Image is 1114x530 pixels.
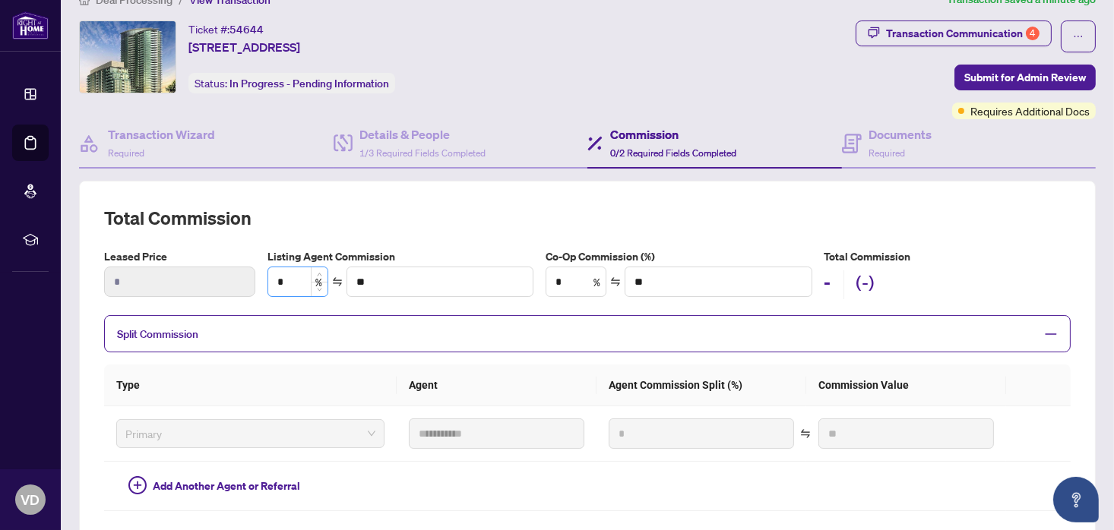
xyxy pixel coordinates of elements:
button: Submit for Admin Review [954,65,1096,90]
span: 0/2 Required Fields Completed [610,147,736,159]
span: ellipsis [1073,31,1084,42]
div: Ticket #: [188,21,264,38]
span: swap [610,276,621,287]
label: Leased Price [104,248,255,265]
button: Transaction Communication4 [856,21,1052,46]
span: 1/3 Required Fields Completed [360,147,486,159]
span: swap [332,276,343,287]
div: Transaction Communication [886,21,1040,46]
img: logo [12,11,49,39]
th: Commission Value [806,364,1006,406]
label: Listing Agent Commission [267,248,533,265]
h4: Details & People [360,125,486,144]
span: Submit for Admin Review [964,65,1086,90]
h4: Transaction Wizard [108,125,215,144]
span: Required [108,147,144,159]
span: plus-circle [128,476,147,494]
th: Type [104,364,397,406]
span: up [317,272,322,277]
span: down [317,287,322,292]
span: 54644 [229,23,264,36]
th: Agent [397,364,597,406]
div: Status: [188,73,395,93]
span: Requires Additional Docs [970,103,1090,119]
span: Add Another Agent or Referral [153,478,300,494]
h2: - [824,270,831,299]
span: Required [869,147,906,159]
span: Decrease Value [311,282,328,296]
img: IMG-C12415848_1.jpg [80,21,176,93]
h4: Commission [610,125,736,144]
button: Add Another Agent or Referral [116,474,312,498]
label: Co-Op Commission (%) [546,248,812,265]
span: [STREET_ADDRESS] [188,38,300,56]
th: Agent Commission Split (%) [597,364,806,406]
span: Primary [125,422,375,445]
button: Open asap [1053,477,1099,522]
span: swap [800,428,811,439]
h4: Documents [869,125,932,144]
div: Split Commission [104,315,1071,352]
span: Split Commission [117,327,198,341]
span: In Progress - Pending Information [229,77,389,90]
span: Increase Value [311,267,328,282]
span: VD [21,489,40,510]
h2: Total Commission [104,206,1071,230]
div: 4 [1026,27,1040,40]
span: minus [1044,327,1058,341]
h5: Total Commission [824,248,1071,265]
h2: (-) [856,270,875,299]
